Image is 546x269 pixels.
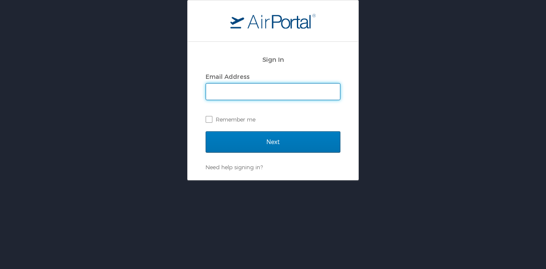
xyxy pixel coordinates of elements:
[206,73,250,80] label: Email Address
[206,113,340,126] label: Remember me
[230,13,316,29] img: logo
[206,164,263,171] a: Need help signing in?
[206,55,340,64] h2: Sign In
[206,131,340,153] input: Next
